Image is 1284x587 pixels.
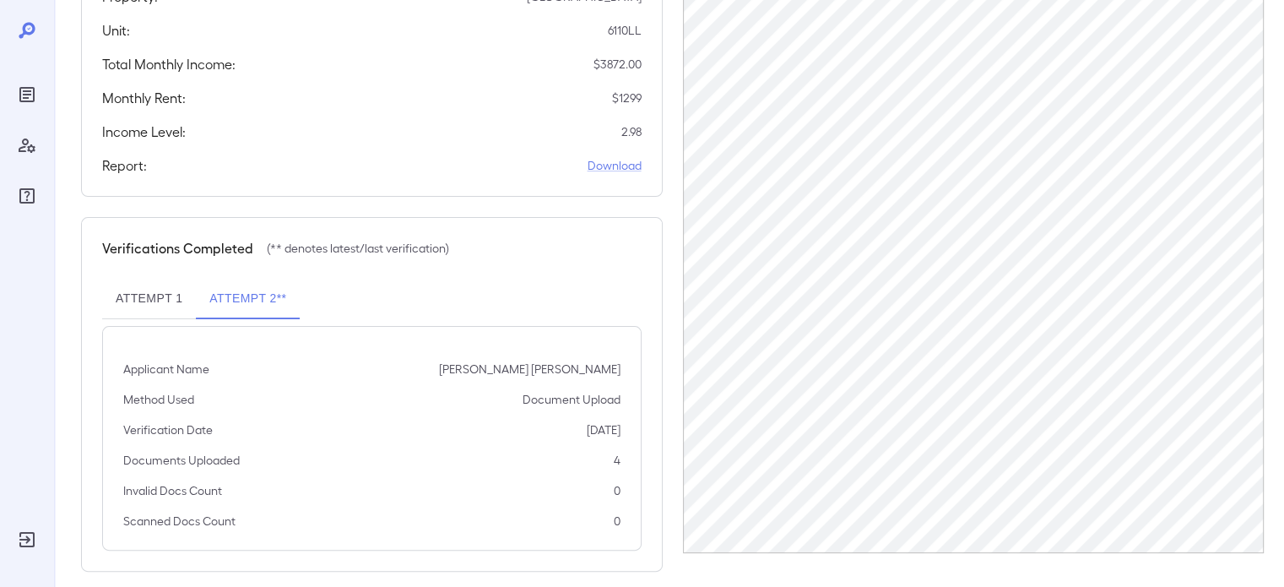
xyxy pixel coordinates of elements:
p: [DATE] [587,421,620,438]
div: Log Out [14,526,41,553]
div: FAQ [14,182,41,209]
p: Document Upload [523,391,620,408]
p: $ 1299 [612,90,642,106]
div: Reports [14,81,41,108]
p: 4 [614,452,620,469]
h5: Report: [102,155,147,176]
p: [PERSON_NAME] [PERSON_NAME] [439,361,620,378]
p: 2.98 [621,123,642,140]
p: Scanned Docs Count [123,513,236,530]
p: 0 [614,513,620,530]
button: Attempt 1 [102,279,196,319]
h5: Unit: [102,20,130,41]
h5: Verifications Completed [102,238,253,258]
div: Manage Users [14,132,41,159]
p: Verification Date [123,421,213,438]
p: Documents Uploaded [123,452,240,469]
p: 6110LL [608,22,642,39]
h5: Total Monthly Income: [102,54,236,74]
h5: Income Level: [102,122,186,142]
h5: Monthly Rent: [102,88,186,108]
a: Download [588,157,642,174]
p: Applicant Name [123,361,209,378]
p: (** denotes latest/last verification) [267,240,449,257]
p: Invalid Docs Count [123,482,222,499]
p: Method Used [123,391,194,408]
p: $ 3872.00 [593,56,642,73]
button: Attempt 2** [196,279,300,319]
p: 0 [614,482,620,499]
